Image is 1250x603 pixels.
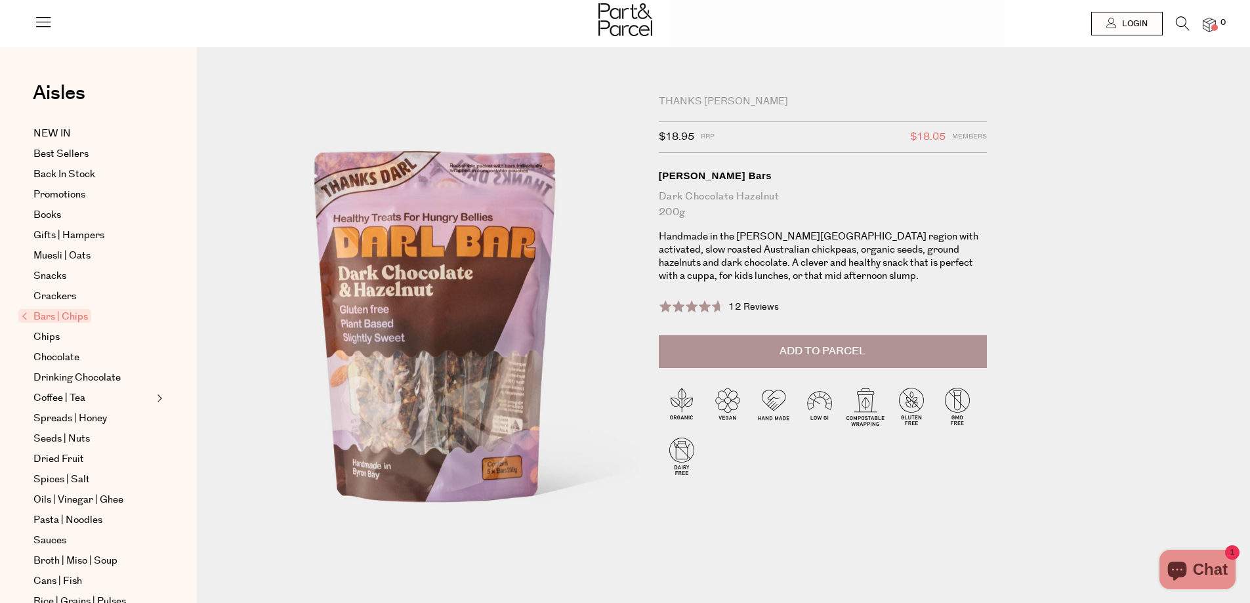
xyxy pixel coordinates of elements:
[33,512,102,528] span: Pasta | Noodles
[33,370,121,386] span: Drinking Chocolate
[780,344,865,359] span: Add to Parcel
[33,492,123,508] span: Oils | Vinegar | Ghee
[33,146,89,162] span: Best Sellers
[934,383,980,429] img: P_P-ICONS-Live_Bec_V11_GMO_Free.svg
[33,248,153,264] a: Muesli | Oats
[33,126,153,142] a: NEW IN
[33,329,153,345] a: Chips
[33,289,153,304] a: Crackers
[33,207,153,223] a: Books
[154,390,163,406] button: Expand/Collapse Coffee | Tea
[659,95,987,108] div: Thanks [PERSON_NAME]
[888,383,934,429] img: P_P-ICONS-Live_Bec_V11_Gluten_Free.svg
[1217,17,1229,29] span: 0
[33,146,153,162] a: Best Sellers
[33,573,82,589] span: Cans | Fish
[33,451,84,467] span: Dried Fruit
[33,350,153,365] a: Chocolate
[659,383,705,429] img: P_P-ICONS-Live_Bec_V11_Organic.svg
[910,129,946,146] span: $18.05
[33,187,85,203] span: Promotions
[33,533,66,549] span: Sauces
[33,431,90,447] span: Seeds | Nuts
[33,390,153,406] a: Coffee | Tea
[33,167,153,182] a: Back In Stock
[1156,550,1240,593] inbox-online-store-chat: Shopify online store chat
[33,553,117,569] span: Broth | Miso | Soup
[33,573,153,589] a: Cans | Fish
[33,207,61,223] span: Books
[33,370,153,386] a: Drinking Chocolate
[33,126,71,142] span: NEW IN
[33,329,60,345] span: Chips
[33,79,85,108] span: Aisles
[598,3,652,36] img: Part&Parcel
[22,309,153,325] a: Bars | Chips
[33,228,153,243] a: Gifts | Hampers
[33,431,153,447] a: Seeds | Nuts
[18,309,91,323] span: Bars | Chips
[751,383,797,429] img: P_P-ICONS-Live_Bec_V11_Handmade.svg
[659,433,705,479] img: P_P-ICONS-Live_Bec_V11_Dairy_Free.svg
[659,129,694,146] span: $18.95
[728,301,779,314] span: 12 Reviews
[33,390,85,406] span: Coffee | Tea
[952,129,987,146] span: Members
[33,472,153,488] a: Spices | Salt
[33,533,153,549] a: Sauces
[1119,18,1148,30] span: Login
[843,383,888,429] img: P_P-ICONS-Live_Bec_V11_Compostable_Wrapping.svg
[659,169,987,182] div: [PERSON_NAME] Bars
[33,492,153,508] a: Oils | Vinegar | Ghee
[1203,18,1216,31] a: 0
[33,187,153,203] a: Promotions
[33,268,66,284] span: Snacks
[33,451,153,467] a: Dried Fruit
[701,129,715,146] span: RRP
[659,189,987,220] div: Dark Chocolate Hazelnut 200g
[1091,12,1163,35] a: Login
[33,167,95,182] span: Back In Stock
[33,289,76,304] span: Crackers
[33,248,91,264] span: Muesli | Oats
[33,512,153,528] a: Pasta | Noodles
[797,383,843,429] img: P_P-ICONS-Live_Bec_V11_Low_Gi.svg
[659,230,987,283] p: Handmade in the [PERSON_NAME][GEOGRAPHIC_DATA] region with activated, slow roasted Australian chi...
[33,553,153,569] a: Broth | Miso | Soup
[33,268,153,284] a: Snacks
[33,472,90,488] span: Spices | Salt
[33,83,85,116] a: Aisles
[33,228,104,243] span: Gifts | Hampers
[33,411,153,426] a: Spreads | Honey
[659,335,987,368] button: Add to Parcel
[705,383,751,429] img: P_P-ICONS-Live_Bec_V11_Vegan.svg
[33,350,79,365] span: Chocolate
[33,411,107,426] span: Spreads | Honey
